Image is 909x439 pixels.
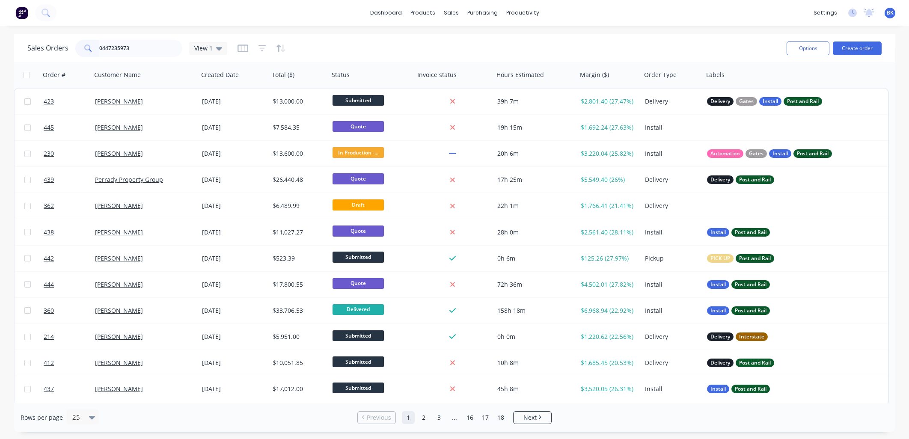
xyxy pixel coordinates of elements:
div: 10h 8m [497,359,570,367]
span: View 1 [194,44,213,53]
div: $1,692.24 (27.63%) [581,123,635,132]
a: [PERSON_NAME] [95,228,143,236]
a: Page 3 [433,411,446,424]
button: AutomationGatesInstallPost and Rail [707,149,832,158]
div: 17h 25m [497,175,570,184]
button: Options [787,42,829,55]
span: Post and Rail [735,306,766,315]
span: Quote [333,121,384,132]
a: Page 2 [417,411,430,424]
a: Page 16 [463,411,476,424]
div: [DATE] [202,385,266,393]
div: [DATE] [202,359,266,367]
div: [DATE] [202,228,266,237]
input: Search... [99,40,183,57]
div: Status [332,71,350,79]
a: 412 [44,350,95,376]
div: [DATE] [202,332,266,341]
span: Post and Rail [735,228,766,237]
button: InstallPost and Rail [707,228,770,237]
span: Draft [333,199,384,210]
button: DeliveryPost and Rail [707,359,774,367]
div: Order Type [644,71,677,79]
div: [DATE] [202,149,266,158]
div: Labels [706,71,725,79]
a: Jump forward [448,411,461,424]
span: Install [772,149,788,158]
span: Delivery [710,332,730,341]
div: $5,951.00 [273,332,323,341]
h1: Sales Orders [27,44,68,52]
button: DeliveryGatesInstallPost and Rail [707,97,822,106]
span: Submitted [333,252,384,262]
div: $125.26 (27.97%) [581,254,635,263]
a: [PERSON_NAME] [95,254,143,262]
span: Post and Rail [797,149,829,158]
div: productivity [502,6,544,19]
a: 437 [44,376,95,402]
span: Delivery [710,359,730,367]
span: Automation [710,149,740,158]
span: 442 [44,254,54,263]
span: Rows per page [21,413,63,422]
div: $523.39 [273,254,323,263]
div: Margin ($) [580,71,609,79]
a: [PERSON_NAME] [95,332,143,341]
div: Invoice status [417,71,457,79]
button: InstallPost and Rail [707,280,770,289]
div: $5,549.40 (26%) [581,175,635,184]
div: Install [645,123,698,132]
div: sales [440,6,463,19]
a: Page 17 [479,411,492,424]
span: Post and Rail [735,280,766,289]
div: 0h 6m [497,254,570,263]
span: Post and Rail [787,97,819,106]
a: [PERSON_NAME] [95,123,143,131]
a: Previous page [358,413,395,422]
span: Quote [333,173,384,184]
span: Interstate [739,332,764,341]
div: Install [645,280,698,289]
span: Post and Rail [735,385,766,393]
div: products [406,6,440,19]
span: BK [887,9,894,17]
div: 0h 0m [497,332,570,341]
div: 22h 1m [497,202,570,210]
div: $3,520.05 (26.31%) [581,385,635,393]
span: 445 [44,123,54,132]
a: Page 18 [494,411,507,424]
span: 360 [44,306,54,315]
span: Install [710,280,726,289]
div: Delivery [645,97,698,106]
a: 214 [44,324,95,350]
div: $1,685.45 (20.53%) [581,359,635,367]
a: [PERSON_NAME] [95,280,143,288]
div: $1,766.41 (21.41%) [581,202,635,210]
div: 28h 0m [497,228,570,237]
a: [PERSON_NAME] [95,149,143,157]
div: $7,584.35 [273,123,323,132]
div: 19h 15m [497,123,570,132]
span: Submitted [333,356,384,367]
span: Delivery [710,97,730,106]
span: Submitted [333,330,384,341]
div: $6,968.94 (22.92%) [581,306,635,315]
a: dashboard [366,6,406,19]
div: $26,440.48 [273,175,323,184]
div: Created Date [201,71,239,79]
span: 444 [44,280,54,289]
a: [PERSON_NAME] [95,306,143,314]
div: 45h 8m [497,385,570,393]
span: 214 [44,332,54,341]
div: Delivery [645,175,698,184]
span: 230 [44,149,54,158]
button: DeliveryPost and Rail [707,175,774,184]
div: [DATE] [202,280,266,289]
div: $2,561.40 (28.11%) [581,228,635,237]
div: $13,600.00 [273,149,323,158]
button: PICK UPPost and Rail [707,254,774,263]
div: 72h 36m [497,280,570,289]
a: 423 [44,89,95,114]
div: $17,012.00 [273,385,323,393]
div: $3,220.04 (25.82%) [581,149,635,158]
